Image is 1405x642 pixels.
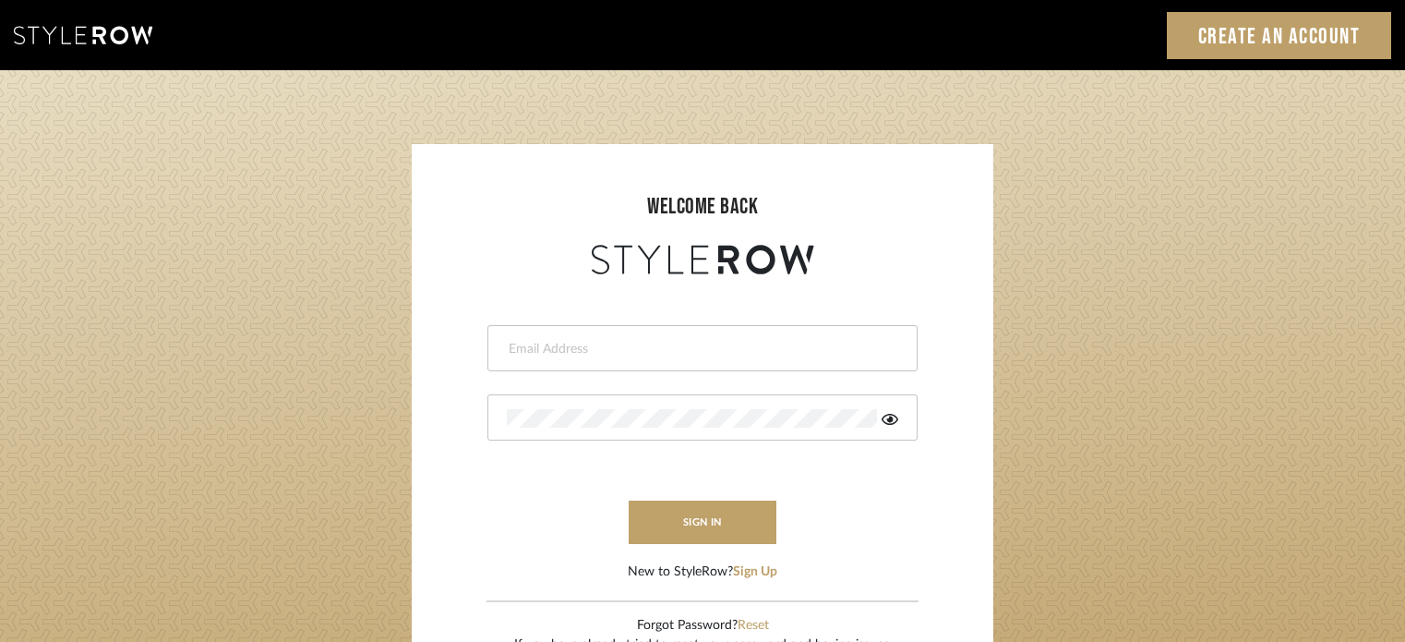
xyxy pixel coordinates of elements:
a: Create an Account [1167,12,1392,59]
button: sign in [629,501,776,544]
input: Email Address [507,340,894,358]
button: Sign Up [733,563,777,582]
button: Reset [738,616,769,636]
div: Forgot Password? [514,616,892,636]
div: welcome back [430,190,975,224]
div: New to StyleRow? [628,563,777,582]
